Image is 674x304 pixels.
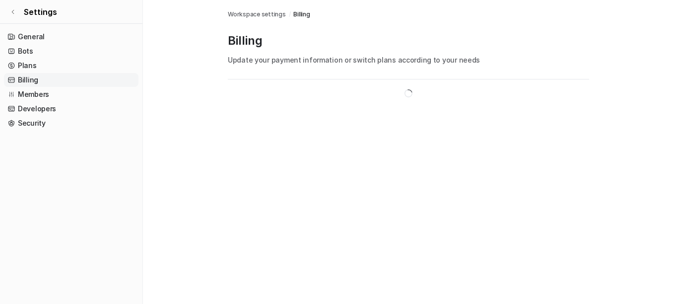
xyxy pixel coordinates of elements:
a: Plans [4,59,138,73]
a: Bots [4,44,138,58]
span: Settings [24,6,57,18]
a: Workspace settings [228,10,286,19]
a: Security [4,116,138,130]
a: General [4,30,138,44]
a: Developers [4,102,138,116]
a: Members [4,87,138,101]
p: Billing [228,33,589,49]
a: Billing [4,73,138,87]
p: Update your payment information or switch plans according to your needs [228,55,589,65]
span: / [289,10,291,19]
a: Billing [293,10,310,19]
